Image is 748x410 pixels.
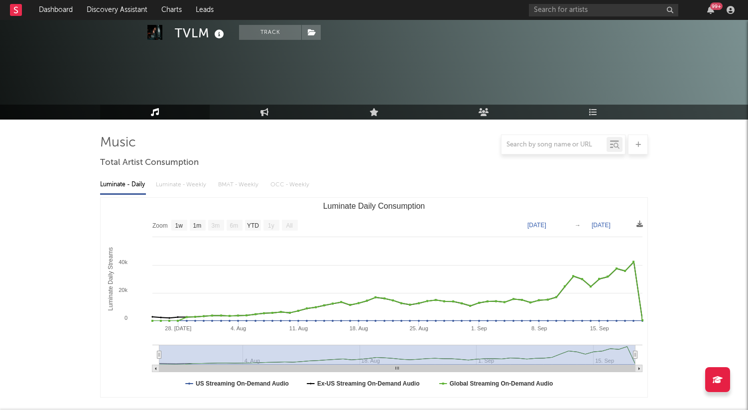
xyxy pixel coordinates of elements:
[100,157,199,169] span: Total Artist Consumption
[471,325,487,331] text: 1. Sep
[527,222,546,229] text: [DATE]
[268,222,274,229] text: 1y
[119,287,127,293] text: 20k
[193,222,202,229] text: 1m
[450,380,553,387] text: Global Streaming On-Demand Audio
[350,325,368,331] text: 18. Aug
[239,25,301,40] button: Track
[501,141,607,149] input: Search by song name or URL
[125,315,127,321] text: 0
[107,247,114,310] text: Luminate Daily Streams
[119,259,127,265] text: 40k
[101,198,647,397] svg: Luminate Daily Consumption
[590,325,609,331] text: 15. Sep
[317,380,420,387] text: Ex-US Streaming On-Demand Audio
[529,4,678,16] input: Search for artists
[575,222,581,229] text: →
[323,202,425,210] text: Luminate Daily Consumption
[710,2,723,10] div: 99 +
[212,222,220,229] text: 3m
[289,325,308,331] text: 11. Aug
[175,222,183,229] text: 1w
[230,222,239,229] text: 6m
[247,222,259,229] text: YTD
[152,222,168,229] text: Zoom
[286,222,292,229] text: All
[175,25,227,41] div: TVLM
[231,325,246,331] text: 4. Aug
[196,380,289,387] text: US Streaming On-Demand Audio
[531,325,547,331] text: 8. Sep
[165,325,191,331] text: 28. [DATE]
[592,222,611,229] text: [DATE]
[409,325,428,331] text: 25. Aug
[100,176,146,193] div: Luminate - Daily
[707,6,714,14] button: 99+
